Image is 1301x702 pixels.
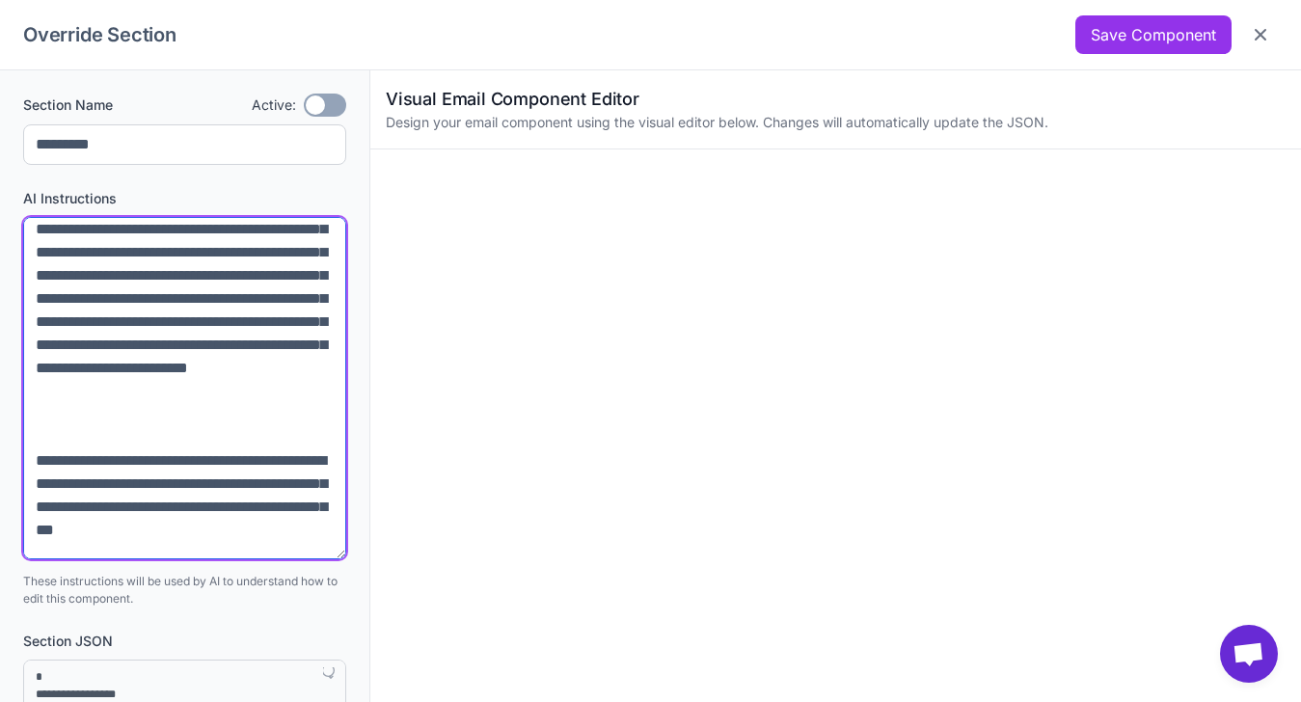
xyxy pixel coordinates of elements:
button: Save Component [1075,15,1232,54]
h1: Override Section [23,20,176,49]
p: Design your email component using the visual editor below. Changes will automatically update the ... [386,112,1286,133]
a: Open chat [1220,625,1278,683]
button: Close [1243,17,1278,52]
span: Active: [252,94,296,116]
label: AI Instructions [23,188,346,209]
p: These instructions will be used by AI to understand how to edit this component. [23,573,346,607]
label: Section JSON [23,631,346,652]
label: Section Name [23,94,113,116]
h3: Visual Email Component Editor [386,86,1286,112]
